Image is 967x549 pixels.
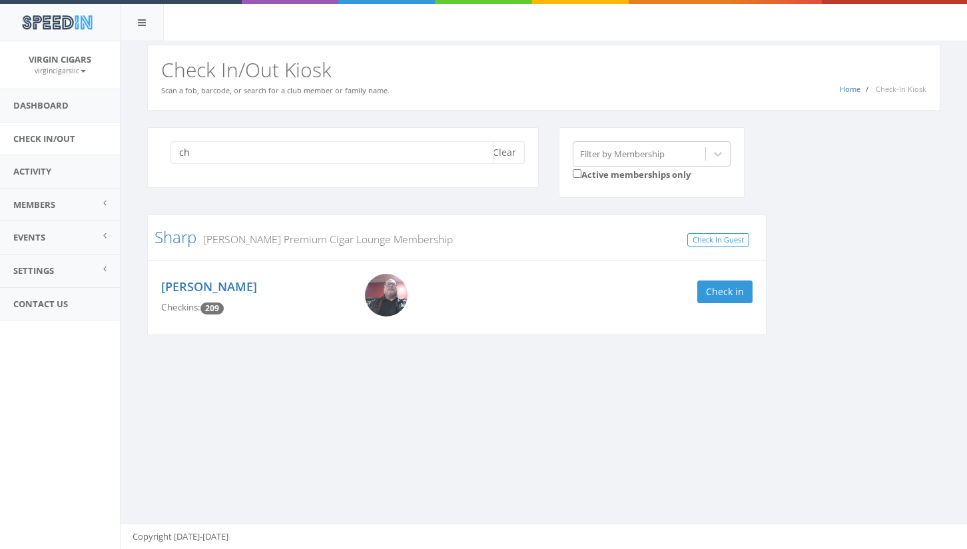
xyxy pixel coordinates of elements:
span: Checkin count [200,302,224,314]
input: Active memberships only [573,169,581,178]
a: [PERSON_NAME] [161,278,257,294]
span: Virgin Cigars [29,53,91,65]
input: Search a name to check in [170,141,494,164]
span: Events [13,231,45,243]
div: Filter by Membership [580,147,665,160]
h2: Check In/Out Kiosk [161,59,926,81]
a: Home [840,84,860,94]
span: Members [13,199,55,211]
img: Christopher_Sharp.png [365,274,408,316]
a: Sharp [155,226,196,248]
a: virgincigarsllc [35,64,86,76]
button: Check in [697,280,753,303]
span: Settings [13,265,54,276]
img: speedin_logo.png [15,10,99,35]
button: Clear [484,141,525,164]
small: [PERSON_NAME] Premium Cigar Lounge Membership [196,232,453,247]
span: Checkins: [161,301,200,313]
a: Check In Guest [687,233,749,247]
label: Active memberships only [573,167,691,181]
small: Scan a fob, barcode, or search for a club member or family name. [161,85,390,95]
small: virgincigarsllc [35,66,86,75]
span: Check-In Kiosk [876,84,926,94]
span: Contact Us [13,298,68,310]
